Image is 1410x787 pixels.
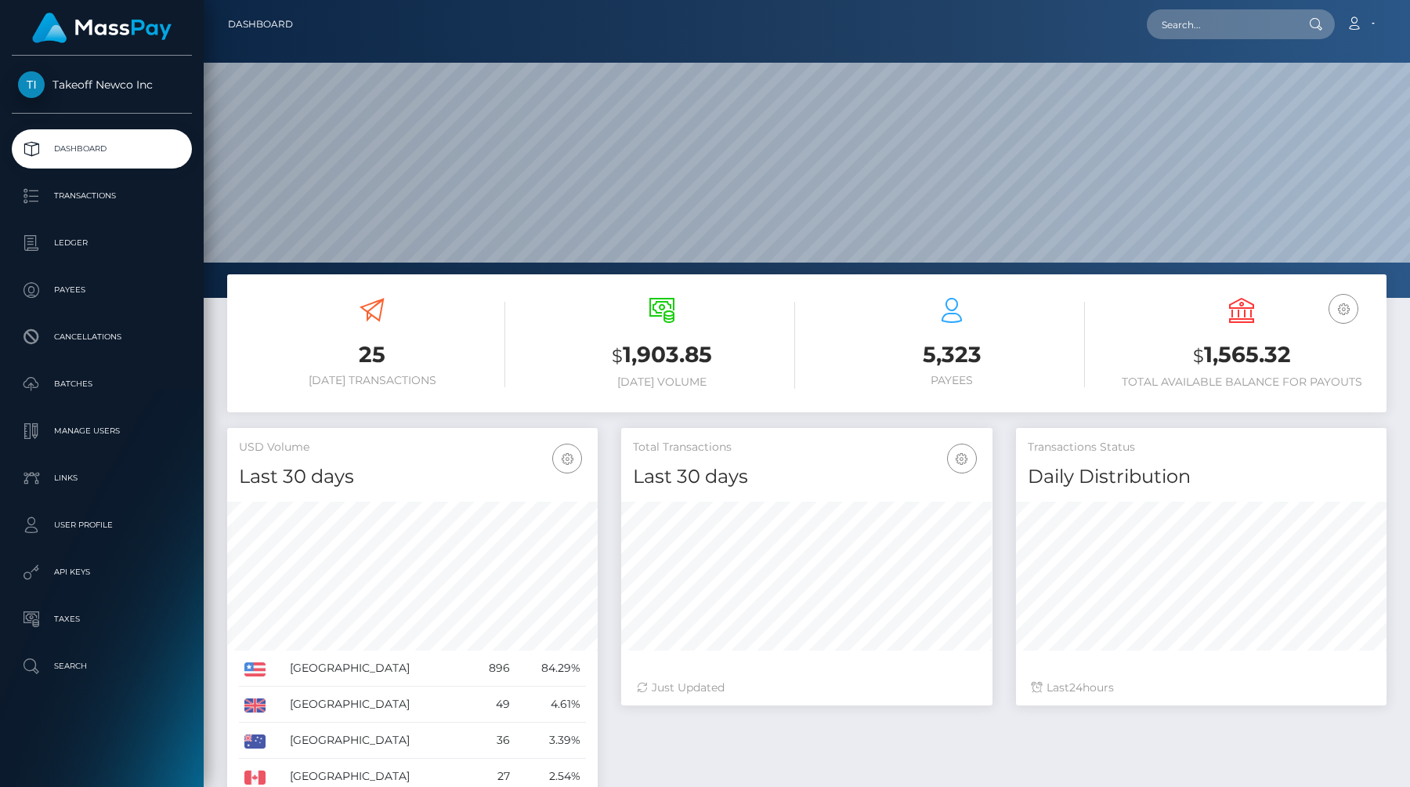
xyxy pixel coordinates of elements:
[284,723,470,759] td: [GEOGRAPHIC_DATA]
[284,687,470,723] td: [GEOGRAPHIC_DATA]
[18,325,186,349] p: Cancellations
[12,270,192,310] a: Payees
[529,339,795,372] h3: 1,903.85
[1108,375,1375,389] h6: Total Available Balance for Payouts
[1028,463,1375,491] h4: Daily Distribution
[12,129,192,169] a: Dashboard
[1028,440,1375,455] h5: Transactions Status
[12,600,192,639] a: Taxes
[12,506,192,545] a: User Profile
[284,651,470,687] td: [GEOGRAPHIC_DATA]
[18,71,45,98] img: Takeoff Newco Inc
[12,176,192,216] a: Transactions
[633,440,980,455] h5: Total Transactions
[18,607,186,631] p: Taxes
[529,375,795,389] h6: [DATE] Volume
[12,317,192,357] a: Cancellations
[12,223,192,263] a: Ledger
[1032,680,1371,696] div: Last hours
[470,687,515,723] td: 49
[244,698,266,713] img: GB.png
[612,345,623,367] small: $
[470,651,515,687] td: 896
[18,466,186,490] p: Links
[1193,345,1204,367] small: $
[12,364,192,404] a: Batches
[470,723,515,759] td: 36
[819,374,1085,387] h6: Payees
[244,734,266,749] img: AU.png
[239,463,586,491] h4: Last 30 days
[228,8,293,41] a: Dashboard
[18,184,186,208] p: Transactions
[244,771,266,785] img: CA.png
[18,372,186,396] p: Batches
[18,231,186,255] p: Ledger
[637,680,976,696] div: Just Updated
[239,374,505,387] h6: [DATE] Transactions
[18,513,186,537] p: User Profile
[1108,339,1375,372] h3: 1,565.32
[244,662,266,676] img: US.png
[515,723,587,759] td: 3.39%
[18,278,186,302] p: Payees
[633,463,980,491] h4: Last 30 days
[1069,680,1083,695] span: 24
[12,553,192,592] a: API Keys
[239,440,586,455] h5: USD Volume
[18,655,186,678] p: Search
[515,687,587,723] td: 4.61%
[18,560,186,584] p: API Keys
[18,137,186,161] p: Dashboard
[12,78,192,92] span: Takeoff Newco Inc
[239,339,505,370] h3: 25
[1147,9,1294,39] input: Search...
[515,651,587,687] td: 84.29%
[12,647,192,686] a: Search
[819,339,1085,370] h3: 5,323
[12,459,192,498] a: Links
[18,419,186,443] p: Manage Users
[12,412,192,451] a: Manage Users
[32,13,172,43] img: MassPay Logo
